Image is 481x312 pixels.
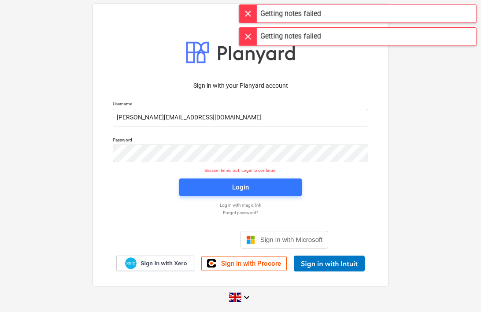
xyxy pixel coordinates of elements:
[107,167,374,173] p: Session timed out. Login to continue.
[116,256,195,271] a: Sign in with Xero
[179,178,302,196] button: Login
[260,236,323,243] span: Sign in with Microsoft
[148,230,238,249] iframe: Sign in with Google Button
[141,260,187,267] span: Sign in with Xero
[246,235,255,244] img: Microsoft logo
[125,257,137,269] img: Xero logo
[113,109,368,126] input: Username
[113,81,368,90] p: Sign in with your Planyard account
[201,256,287,271] a: Sign in with Procore
[260,31,321,42] div: Getting notes failed
[221,260,281,267] span: Sign in with Procore
[113,101,368,108] p: Username
[108,202,373,208] a: Log in with magic link
[260,8,321,19] div: Getting notes failed
[241,292,252,303] i: keyboard_arrow_down
[108,210,373,215] a: Forgot password?
[232,182,249,193] div: Login
[113,137,368,145] p: Password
